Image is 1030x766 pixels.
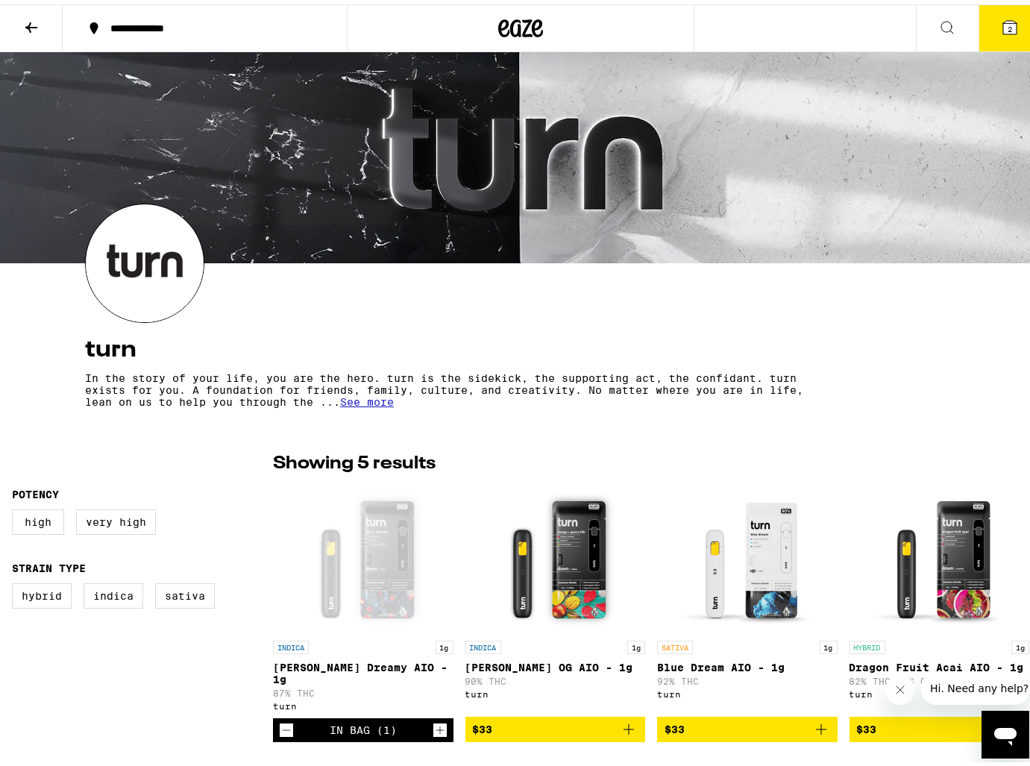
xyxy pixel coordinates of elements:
iframe: Message from company [921,668,1029,700]
span: $33 [473,719,493,731]
p: HYBRID [850,636,885,650]
a: Open page for Blue Dream AIO - 1g from turn [657,480,838,712]
button: Increment [433,718,448,733]
div: turn [273,697,453,706]
label: Very High [76,505,156,530]
iframe: Close message [885,671,915,700]
label: High [12,505,64,530]
div: turn [850,685,1030,694]
p: 87% THC [273,684,453,694]
button: Add to bag [465,712,646,738]
h4: turn [85,333,956,357]
p: 1g [627,636,645,650]
p: 1g [1011,636,1029,650]
label: Sativa [155,579,215,604]
img: turn - Dragon Fruit Acai AIO - 1g [864,480,1014,629]
p: 1g [820,636,838,650]
img: turn - Blue Dream AIO - 1g [673,480,822,629]
p: INDICA [273,636,309,650]
legend: Strain Type [12,558,86,570]
a: Open page for Dragon Fruit Acai AIO - 1g from turn [850,480,1030,712]
a: Open page for Berry Dreamy AIO - 1g from turn [273,480,453,714]
button: Add to bag [657,712,838,738]
p: 1g [436,636,453,650]
p: Blue Dream AIO - 1g [657,657,838,669]
p: INDICA [465,636,501,650]
p: 82% THC: 1% CBD [850,672,1030,682]
p: 90% THC [465,672,646,682]
legend: Potency [12,484,59,496]
span: 2 [1008,20,1012,29]
p: Dragon Fruit Acai AIO - 1g [850,657,1030,669]
img: turn logo [86,200,204,318]
label: Hybrid [12,579,72,604]
p: 92% THC [657,672,838,682]
span: $33 [857,719,877,731]
p: [PERSON_NAME] OG AIO - 1g [465,657,646,669]
span: See more [340,392,394,404]
p: [PERSON_NAME] Dreamy AIO - 1g [273,657,453,681]
iframe: Button to launch messaging window [982,706,1029,754]
img: turn - Mango Guava OG AIO - 1g [480,480,629,629]
div: In Bag (1) [330,720,397,732]
div: turn [465,685,646,694]
div: turn [657,685,838,694]
label: Indica [84,579,143,604]
a: Open page for Mango Guava OG AIO - 1g from turn [465,480,646,712]
p: Showing 5 results [273,447,436,472]
button: Add to bag [850,712,1030,738]
button: Decrement [279,718,294,733]
p: In the story of your life, you are the hero. turn is the sidekick, the supporting act, the confid... [85,368,825,404]
p: SATIVA [657,636,693,650]
span: $33 [665,719,685,731]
